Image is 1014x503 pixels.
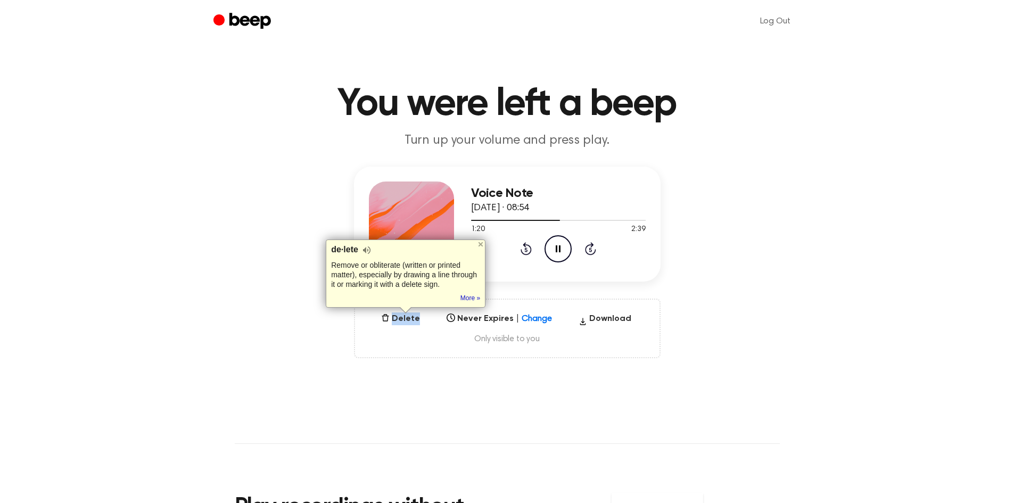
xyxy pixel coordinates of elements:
button: Download [574,312,636,329]
a: Beep [213,11,274,32]
button: Delete [377,312,424,325]
span: 1:20 [471,224,485,235]
p: Turn up your volume and press play. [303,132,712,150]
span: 2:39 [631,224,645,235]
span: [DATE] · 08:54 [471,203,530,213]
a: Log Out [749,9,801,34]
span: Only visible to you [368,334,647,344]
h1: You were left a beep [235,85,780,123]
h3: Voice Note [471,186,646,201]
